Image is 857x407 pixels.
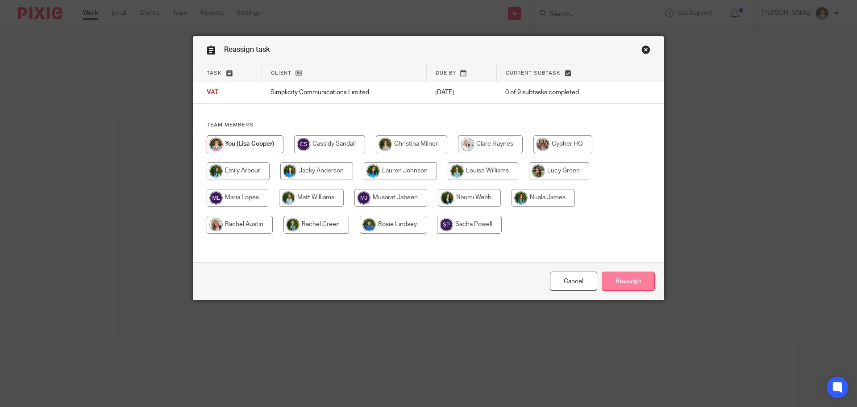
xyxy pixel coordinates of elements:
span: Client [271,71,291,76]
a: Close this dialog window [641,45,650,57]
span: Current subtask [506,71,561,76]
span: VAT [207,90,219,96]
span: Due by [436,71,456,76]
p: [DATE] [435,88,487,97]
td: 0 of 9 subtasks completed [496,82,626,104]
a: Close this dialog window [550,272,597,291]
p: Simplicity Communications Limited [270,88,417,97]
span: Task [207,71,222,76]
h4: Team members [207,122,650,129]
input: Reassign [602,272,655,291]
span: Reassign task [224,46,270,53]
